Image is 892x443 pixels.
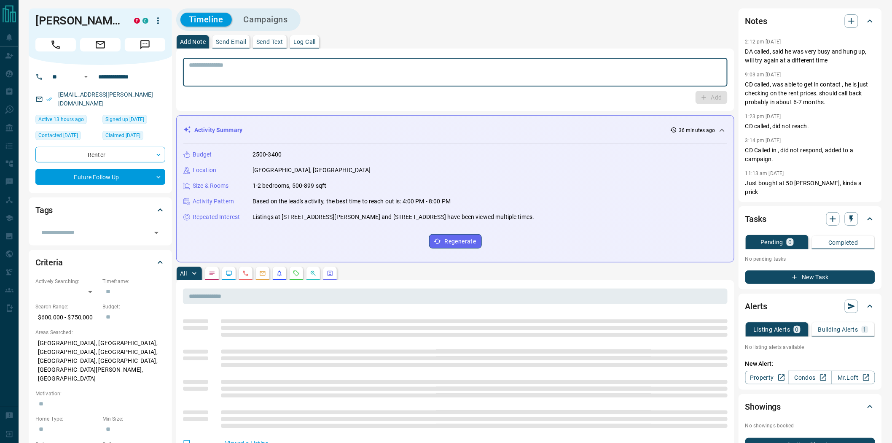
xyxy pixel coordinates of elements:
[58,91,153,107] a: [EMAIL_ADDRESS][PERSON_NAME][DOMAIN_NAME]
[193,150,212,159] p: Budget
[35,303,98,311] p: Search Range:
[276,270,283,277] svg: Listing Alerts
[745,170,784,176] p: 11:13 am [DATE]
[253,213,534,221] p: Listings at [STREET_ADDRESS][PERSON_NAME] and [STREET_ADDRESS] have been viewed multiple times.
[788,371,832,384] a: Condos
[745,14,767,28] h2: Notes
[754,327,790,332] p: Listing Alerts
[38,115,84,124] span: Active 13 hours ago
[209,270,215,277] svg: Notes
[745,39,781,45] p: 2:12 pm [DATE]
[180,39,206,45] p: Add Note
[293,39,316,45] p: Log Call
[125,38,165,51] span: Message
[35,147,165,162] div: Renter
[745,209,875,229] div: Tasks
[35,329,165,336] p: Areas Searched:
[35,131,98,143] div: Fri Aug 15 2025
[863,327,867,332] p: 1
[795,327,799,332] p: 0
[102,415,165,423] p: Min Size:
[150,227,162,239] button: Open
[293,270,300,277] svg: Requests
[327,270,333,277] svg: Agent Actions
[832,371,875,384] a: Mr.Loft
[745,371,789,384] a: Property
[35,415,98,423] p: Home Type:
[745,47,875,65] p: DA called, said he was very busy and hung up, will try again at a different time
[180,13,232,27] button: Timeline
[828,240,858,246] p: Completed
[745,300,767,313] h2: Alerts
[38,131,78,140] span: Contacted [DATE]
[259,270,266,277] svg: Emails
[745,296,875,316] div: Alerts
[46,96,52,102] svg: Email Verified
[253,150,282,159] p: 2500-3400
[745,400,781,413] h2: Showings
[35,311,98,324] p: $600,000 - $750,000
[679,127,715,134] p: 36 minutes ago
[193,197,234,206] p: Activity Pattern
[745,113,781,119] p: 1:23 pm [DATE]
[35,203,53,217] h2: Tags
[226,270,232,277] svg: Lead Browsing Activity
[745,253,875,265] p: No pending tasks
[745,270,875,284] button: New Task
[193,166,216,175] p: Location
[35,169,165,185] div: Future Follow Up
[105,131,140,140] span: Claimed [DATE]
[760,239,783,245] p: Pending
[429,234,482,249] button: Regenerate
[253,197,451,206] p: Based on the lead's activity, the best time to reach out is: 4:00 PM - 8:00 PM
[180,270,187,276] p: All
[35,256,63,269] h2: Criteria
[745,359,875,368] p: New Alert:
[142,18,148,24] div: condos.ca
[183,122,727,138] div: Activity Summary36 minutes ago
[256,39,283,45] p: Send Text
[253,166,371,175] p: [GEOGRAPHIC_DATA], [GEOGRAPHIC_DATA]
[818,327,858,332] p: Building Alerts
[745,343,875,351] p: No listing alerts available
[102,131,165,143] div: Tue Jan 12 2021
[745,122,875,131] p: CD called, did not reach.
[35,38,76,51] span: Call
[105,115,144,124] span: Signed up [DATE]
[193,181,229,190] p: Size & Rooms
[745,212,766,226] h2: Tasks
[310,270,317,277] svg: Opportunities
[745,72,781,78] p: 9:03 am [DATE]
[102,115,165,127] div: Thu Dec 26 2019
[235,13,296,27] button: Campaigns
[35,14,121,27] h1: [PERSON_NAME]
[253,181,326,190] p: 1-2 bedrooms, 500-899 sqft
[80,38,121,51] span: Email
[134,18,140,24] div: property.ca
[194,126,242,135] p: Activity Summary
[102,278,165,285] p: Timeframe:
[745,179,875,197] p: Just bought at 50 [PERSON_NAME], kinda a prick
[35,200,165,220] div: Tags
[745,80,875,107] p: CD called, was able to get in contact , he is just checking on the rent prices. should call back ...
[193,213,240,221] p: Repeated Interest
[745,397,875,417] div: Showings
[81,72,91,82] button: Open
[216,39,246,45] p: Send Email
[745,138,781,143] p: 3:14 pm [DATE]
[35,336,165,386] p: [GEOGRAPHIC_DATA], [GEOGRAPHIC_DATA], [GEOGRAPHIC_DATA], [GEOGRAPHIC_DATA], [GEOGRAPHIC_DATA], [G...
[745,422,875,429] p: No showings booked
[35,390,165,397] p: Motivation:
[788,239,792,245] p: 0
[745,11,875,31] div: Notes
[35,115,98,127] div: Sun Aug 17 2025
[745,146,875,164] p: CD Called in , did not respond, added to a campaign.
[102,303,165,311] p: Budget:
[242,270,249,277] svg: Calls
[35,252,165,273] div: Criteria
[35,278,98,285] p: Actively Searching:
